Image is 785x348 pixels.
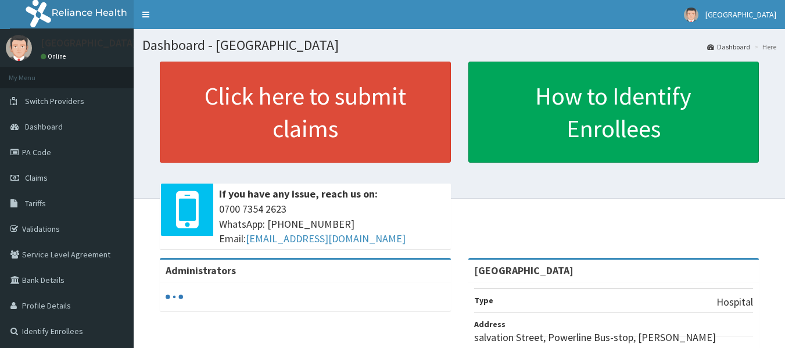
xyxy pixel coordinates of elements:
span: Dashboard [25,121,63,132]
span: Switch Providers [25,96,84,106]
span: Claims [25,173,48,183]
span: 0700 7354 2623 WhatsApp: [PHONE_NUMBER] Email: [219,202,445,246]
b: Type [474,295,493,306]
a: Dashboard [707,42,750,52]
span: [GEOGRAPHIC_DATA] [705,9,776,20]
a: Click here to submit claims [160,62,451,163]
b: Address [474,319,506,329]
p: Hospital [716,295,753,310]
li: Here [751,42,776,52]
strong: [GEOGRAPHIC_DATA] [474,264,573,277]
img: User Image [684,8,698,22]
a: [EMAIL_ADDRESS][DOMAIN_NAME] [246,232,406,245]
span: Tariffs [25,198,46,209]
a: How to Identify Enrollees [468,62,759,163]
img: User Image [6,35,32,61]
a: Online [41,52,69,60]
svg: audio-loading [166,288,183,306]
b: If you have any issue, reach us on: [219,187,378,200]
b: Administrators [166,264,236,277]
p: [GEOGRAPHIC_DATA] [41,38,137,48]
h1: Dashboard - [GEOGRAPHIC_DATA] [142,38,776,53]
